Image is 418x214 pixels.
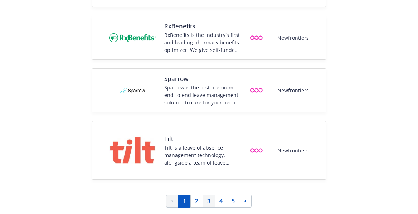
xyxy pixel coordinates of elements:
a: Page 3 [203,195,215,208]
img: Vendor logo for Sparrow [109,75,156,106]
span: Newfrontiers [277,147,309,154]
div: RxBenefits is the industry's first and leading pharmacy benefits optimizer. We give self-funded c... [164,31,240,54]
div: Sparrow is the first premium end-to-end leave management solution to care for your people by comb... [164,84,240,106]
span: Sparrow [164,74,240,83]
a: Previous page [166,195,179,208]
a: Next page [239,195,252,208]
span: Newfrontiers [277,87,309,94]
span: Newfrontiers [277,34,309,42]
span: RxBenefits [164,22,240,30]
div: Tilt is a leave of absence management technology, alongside a team of leave experts and empathy w... [164,144,240,166]
a: Page 4 [215,195,227,208]
img: Vendor logo for Tilt [109,127,156,174]
a: Page 1 is your current page [178,195,191,208]
img: Vendor logo for RxBenefits [109,33,156,42]
a: Page 2 [190,195,203,208]
span: Tilt [164,135,240,143]
a: Page 5 [227,195,239,208]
